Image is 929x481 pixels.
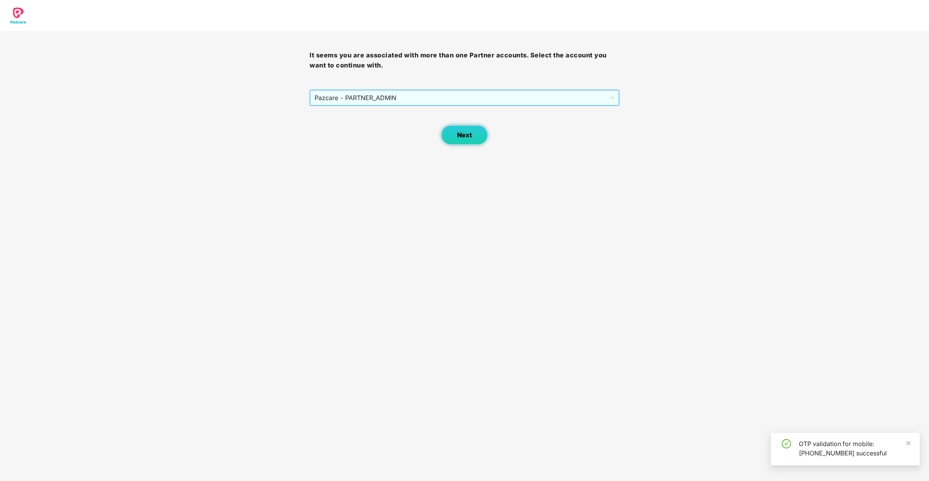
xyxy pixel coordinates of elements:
span: close [906,441,911,446]
div: OTP validation for mobile: [PHONE_NUMBER] successful [799,439,910,458]
span: Next [457,131,472,139]
span: Pazcare - PARTNER_ADMIN [315,90,614,105]
button: Next [441,125,488,145]
h3: It seems you are associated with more than one Partner accounts. Select the account you want to c... [310,50,619,70]
span: check-circle [782,439,791,448]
